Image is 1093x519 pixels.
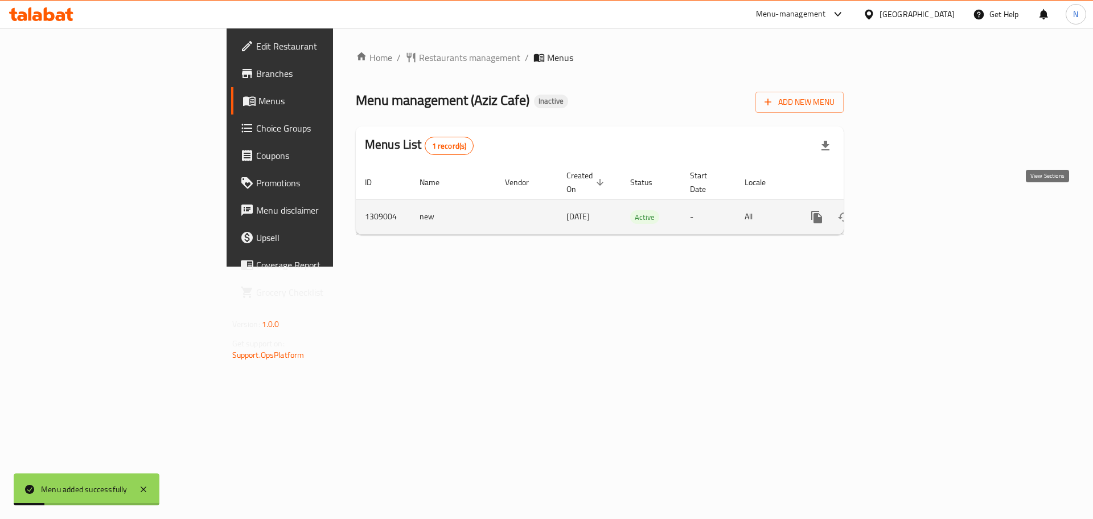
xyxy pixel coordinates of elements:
[256,231,400,244] span: Upsell
[356,51,844,64] nav: breadcrumb
[419,51,520,64] span: Restaurants management
[880,8,955,21] div: [GEOGRAPHIC_DATA]
[794,165,922,200] th: Actions
[256,258,400,272] span: Coverage Report
[630,211,659,224] span: Active
[231,87,409,115] a: Menus
[425,141,474,152] span: 1 record(s)
[765,95,835,109] span: Add New Menu
[231,197,409,224] a: Menu disclaimer
[232,317,260,332] span: Version:
[231,115,409,142] a: Choice Groups
[534,96,568,106] span: Inactive
[232,336,285,351] span: Get support on:
[365,175,387,189] span: ID
[812,132,839,160] div: Export file
[405,51,520,64] a: Restaurants management
[630,210,659,224] div: Active
[690,169,722,196] span: Start Date
[525,51,529,64] li: /
[231,251,409,279] a: Coverage Report
[1073,8,1078,21] span: N
[681,199,735,234] td: -
[262,317,280,332] span: 1.0.0
[365,136,474,155] h2: Menus List
[231,224,409,251] a: Upsell
[630,175,667,189] span: Status
[256,67,400,80] span: Branches
[256,149,400,162] span: Coupons
[534,95,568,108] div: Inactive
[258,94,400,108] span: Menus
[231,169,409,197] a: Promotions
[803,203,831,231] button: more
[505,175,544,189] span: Vendor
[231,279,409,306] a: Grocery Checklist
[256,285,400,299] span: Grocery Checklist
[356,87,529,113] span: Menu management ( Aziz Cafe )
[41,483,128,496] div: Menu added successfully
[256,176,400,190] span: Promotions
[566,169,607,196] span: Created On
[420,175,454,189] span: Name
[425,137,474,155] div: Total records count
[547,51,573,64] span: Menus
[410,199,496,234] td: new
[755,92,844,113] button: Add New Menu
[356,165,922,235] table: enhanced table
[735,199,794,234] td: All
[232,348,305,362] a: Support.OpsPlatform
[256,203,400,217] span: Menu disclaimer
[745,175,780,189] span: Locale
[231,142,409,169] a: Coupons
[566,209,590,224] span: [DATE]
[231,60,409,87] a: Branches
[256,121,400,135] span: Choice Groups
[231,32,409,60] a: Edit Restaurant
[256,39,400,53] span: Edit Restaurant
[756,7,826,21] div: Menu-management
